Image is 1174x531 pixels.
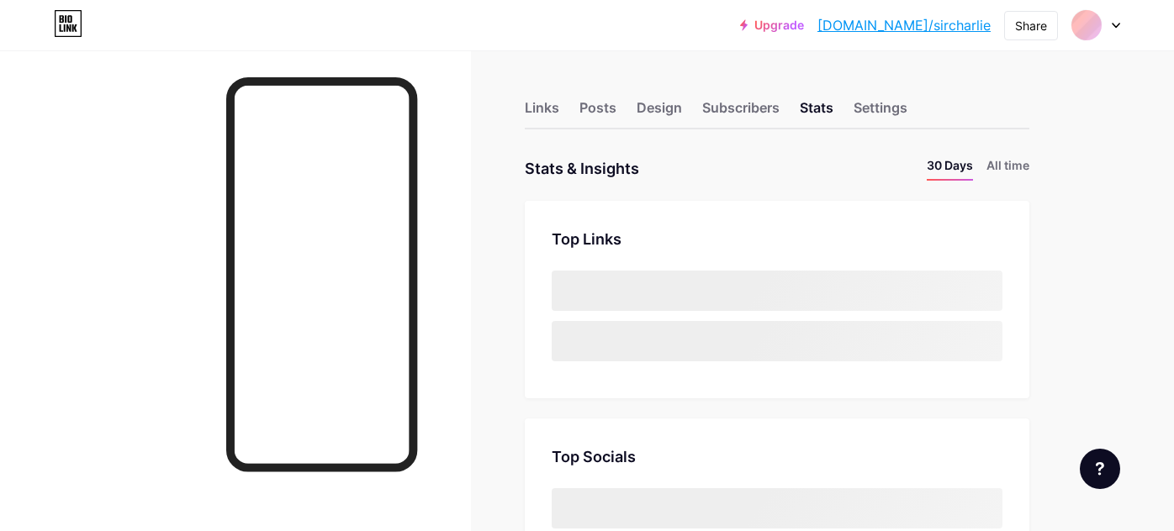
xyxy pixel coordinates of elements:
div: Top Links [552,228,1002,250]
li: All time [986,156,1029,181]
div: Share [1015,17,1047,34]
div: Subscribers [702,97,780,128]
div: Links [525,97,559,128]
a: Upgrade [740,18,804,32]
div: Posts [579,97,616,128]
div: Stats [800,97,833,128]
div: Stats & Insights [525,156,639,181]
div: Top Socials [552,445,1002,468]
a: [DOMAIN_NAME]/sircharlie [817,15,991,35]
li: 30 Days [927,156,973,181]
div: Design [637,97,682,128]
div: Settings [854,97,907,128]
